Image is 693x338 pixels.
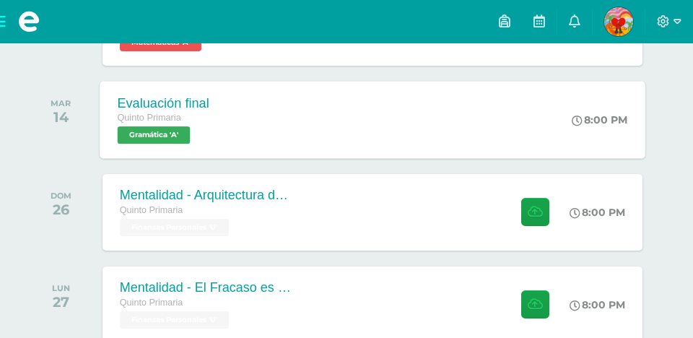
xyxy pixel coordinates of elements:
span: Quinto Primaria [117,113,180,123]
div: Mentalidad - Arquitectura de Mi Destino [120,188,293,203]
span: Finanzas Personales 'U' [120,311,229,329]
div: 8:00 PM [572,113,628,126]
img: f8d4f7e4f31f6794352e4c44e504bd77.png [604,7,633,36]
span: Quinto Primaria [120,298,183,308]
span: Gramática 'A' [117,126,190,144]
div: 27 [52,293,70,311]
div: LUN [52,283,70,293]
span: Quinto Primaria [120,205,183,215]
span: Finanzas Personales 'U' [120,219,229,236]
div: Evaluación final [117,95,209,110]
div: 14 [51,108,71,126]
div: MAR [51,98,71,108]
div: DOM [51,191,71,201]
div: 8:00 PM [570,298,625,311]
div: 26 [51,201,71,218]
div: 8:00 PM [570,206,625,219]
div: Mentalidad - El Fracaso es mi Maestro [120,280,293,295]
